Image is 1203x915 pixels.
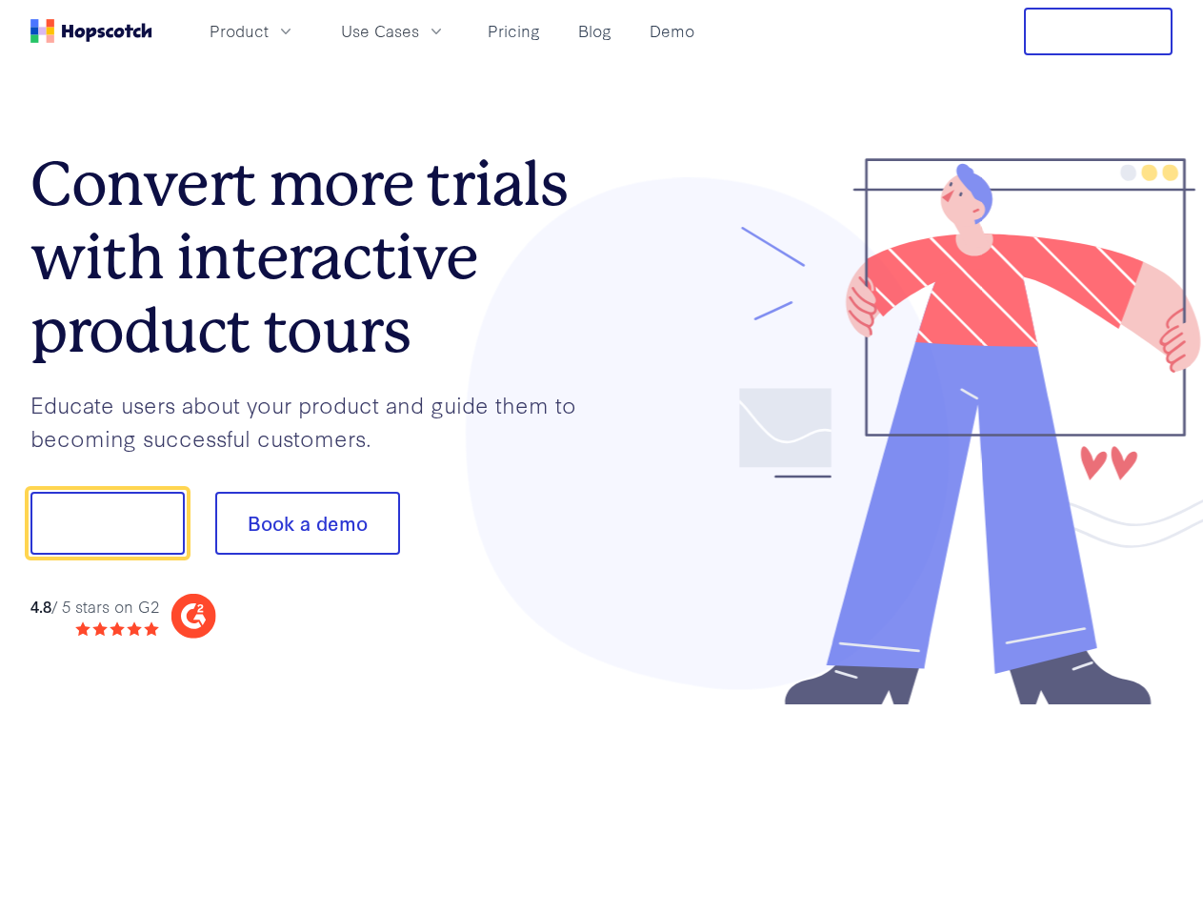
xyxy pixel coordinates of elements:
[642,15,702,47] a: Demo
[30,595,159,619] div: / 5 stars on G2
[330,15,457,47] button: Use Cases
[30,492,185,555] button: Show me!
[198,15,307,47] button: Product
[30,148,602,367] h1: Convert more trials with interactive product tours
[30,595,51,617] strong: 4.8
[30,388,602,454] p: Educate users about your product and guide them to becoming successful customers.
[215,492,400,555] button: Book a demo
[341,19,419,43] span: Use Cases
[1024,8,1173,55] button: Free Trial
[30,19,152,43] a: Home
[571,15,619,47] a: Blog
[210,19,269,43] span: Product
[480,15,548,47] a: Pricing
